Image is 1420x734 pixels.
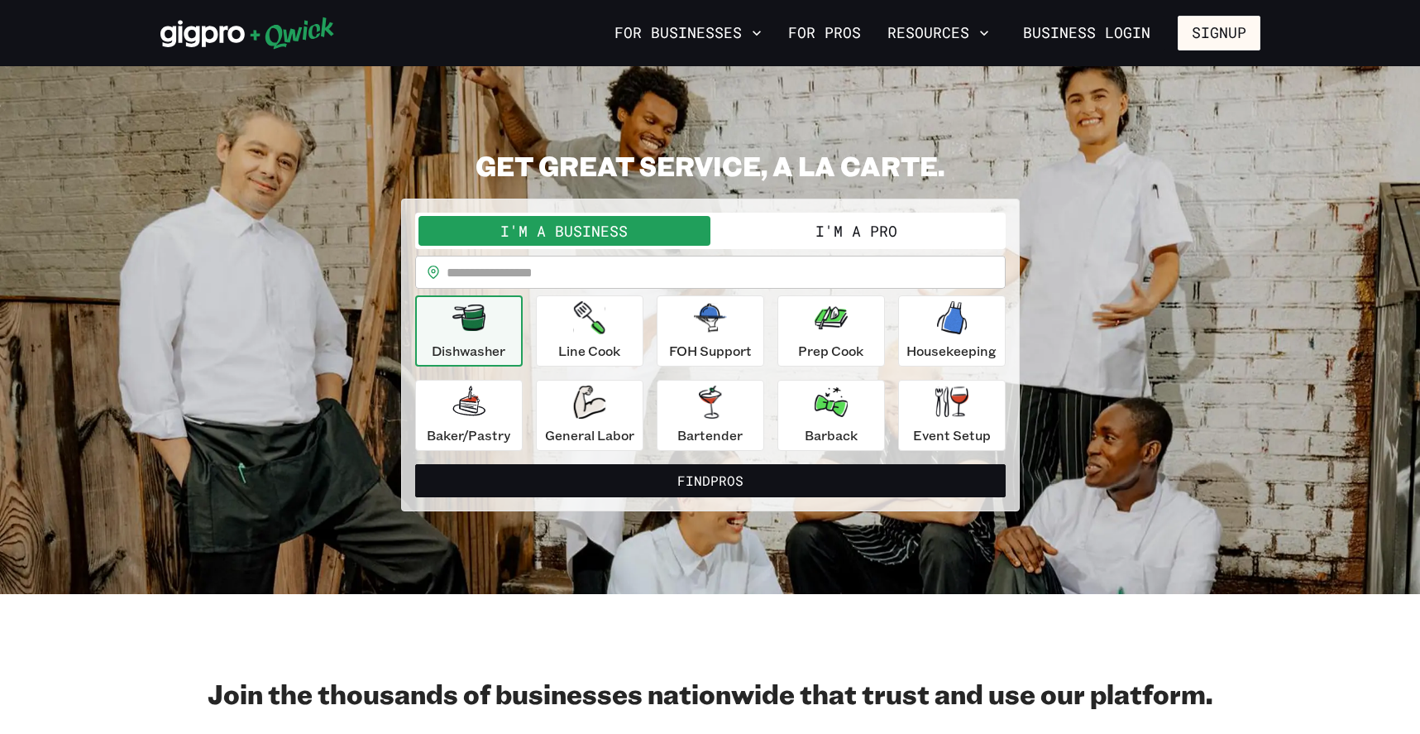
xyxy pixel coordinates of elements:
h2: GET GREAT SERVICE, A LA CARTE. [401,149,1020,182]
p: Baker/Pastry [427,425,510,445]
p: Dishwasher [432,341,505,361]
button: Signup [1178,16,1260,50]
button: Resources [881,19,996,47]
p: Barback [805,425,858,445]
button: General Labor [536,380,643,451]
p: General Labor [545,425,634,445]
button: Dishwasher [415,295,523,367]
p: Housekeeping [906,341,997,361]
button: I'm a Business [418,216,710,246]
button: FindPros [415,464,1006,497]
button: Baker/Pastry [415,380,523,451]
button: FOH Support [657,295,764,367]
button: Bartender [657,380,764,451]
button: Prep Cook [777,295,885,367]
button: Line Cook [536,295,643,367]
p: Prep Cook [798,341,863,361]
button: I'm a Pro [710,216,1002,246]
button: Barback [777,380,885,451]
a: Business Login [1009,16,1164,50]
p: Event Setup [913,425,991,445]
button: Housekeeping [898,295,1006,367]
p: Line Cook [558,341,620,361]
button: For Businesses [608,19,768,47]
p: FOH Support [669,341,752,361]
button: Event Setup [898,380,1006,451]
h2: Join the thousands of businesses nationwide that trust and use our platform. [160,677,1260,710]
p: Bartender [677,425,743,445]
a: For Pros [782,19,868,47]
